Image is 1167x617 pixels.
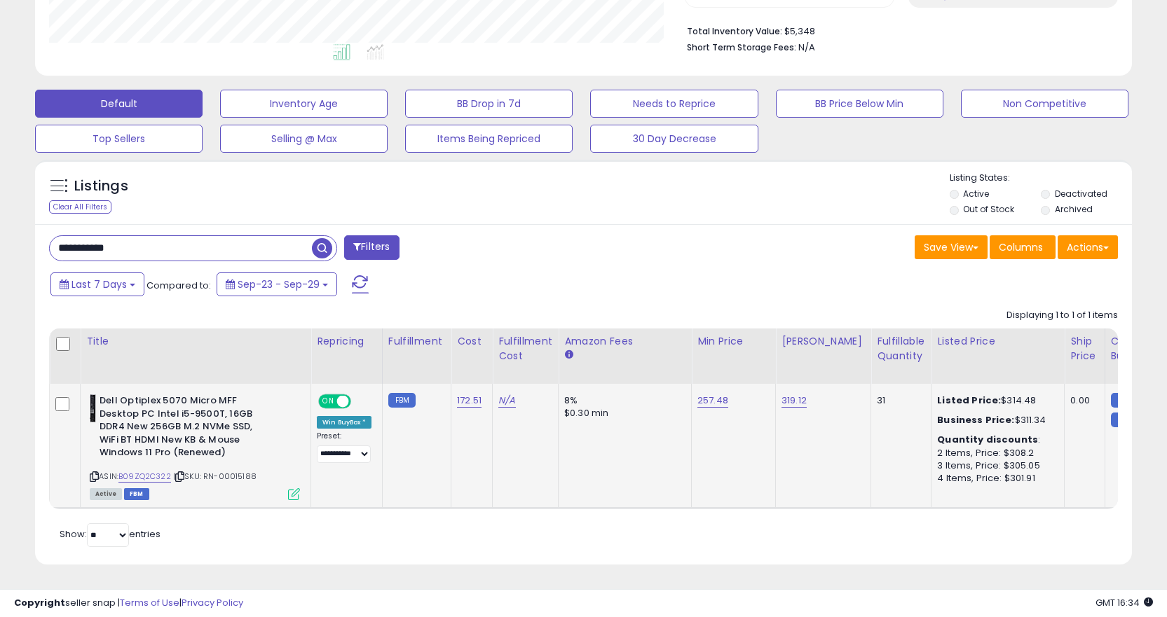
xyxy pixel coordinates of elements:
span: Show: entries [60,527,161,541]
label: Out of Stock [963,203,1014,215]
span: Sep-23 - Sep-29 [238,277,320,291]
div: 0.00 [1070,394,1093,407]
span: Columns [999,240,1043,254]
a: 257.48 [697,394,728,408]
span: FBM [124,488,149,500]
b: Total Inventory Value: [687,25,782,37]
a: Privacy Policy [182,596,243,609]
img: 31PEgXD72xL._SL40_.jpg [90,394,96,422]
div: Cost [457,334,486,349]
button: BB Drop in 7d [405,90,573,118]
div: 3 Items, Price: $305.05 [937,459,1053,472]
button: Needs to Reprice [590,90,758,118]
a: 319.12 [782,394,807,408]
small: Amazon Fees. [564,349,573,361]
div: Repricing [317,334,376,349]
span: All listings currently available for purchase on Amazon [90,488,122,500]
button: Actions [1058,235,1118,259]
a: Terms of Use [120,596,179,609]
div: Displaying 1 to 1 of 1 items [1006,309,1118,322]
button: Last 7 Days [50,272,144,296]
div: Preset: [317,431,371,463]
a: N/A [498,394,515,408]
span: Last 7 Days [71,277,127,291]
div: $314.48 [937,394,1053,407]
span: Compared to: [146,279,211,292]
div: 4 Items, Price: $301.91 [937,472,1053,485]
div: Fulfillable Quantity [877,334,925,363]
strong: Copyright [14,596,65,609]
button: Default [35,90,203,118]
div: Listed Price [937,334,1058,349]
span: ON [320,396,337,408]
small: FBM [1111,413,1138,427]
li: $5,348 [687,22,1107,39]
button: Columns [990,235,1056,259]
div: Win BuyBox * [317,416,371,429]
label: Deactivated [1055,188,1107,200]
div: Fulfillment Cost [498,334,552,363]
button: Save View [915,235,988,259]
h5: Listings [74,176,128,196]
button: 30 Day Decrease [590,125,758,153]
button: Non Competitive [961,90,1128,118]
b: Quantity discounts [937,433,1038,446]
b: Business Price: [937,413,1014,427]
label: Archived [1055,203,1093,215]
div: Title [86,334,305,349]
div: : [937,434,1053,446]
div: 2 Items, Price: $308.2 [937,447,1053,459]
b: Short Term Storage Fees: [687,41,796,53]
span: | SKU: RN-00015188 [173,471,257,482]
button: Inventory Age [220,90,388,118]
small: FBM [1111,393,1138,408]
button: Selling @ Max [220,125,388,153]
button: Filters [344,235,399,260]
span: OFF [349,396,371,408]
div: Fulfillment [388,334,445,349]
div: [PERSON_NAME] [782,334,865,349]
button: Items Being Repriced [405,125,573,153]
b: Dell Optiplex 5070 Micro MFF Desktop PC Intel i5-9500T, 16GB DDR4 New 256GB M.2 NVMe SSD, WiFi BT... [100,394,270,463]
div: 8% [564,394,681,407]
p: Listing States: [950,172,1132,185]
div: Clear All Filters [49,200,111,214]
div: Ship Price [1070,334,1098,363]
button: BB Price Below Min [776,90,943,118]
span: N/A [798,41,815,54]
a: B09ZQ2C322 [118,471,171,483]
small: FBM [388,393,416,408]
div: seller snap | | [14,597,243,610]
b: Listed Price: [937,394,1001,407]
div: $311.34 [937,414,1053,427]
button: Top Sellers [35,125,203,153]
div: 31 [877,394,920,407]
div: Min Price [697,334,770,349]
button: Sep-23 - Sep-29 [217,272,337,296]
div: ASIN: [90,394,300,498]
div: Amazon Fees [564,334,685,349]
div: $0.30 min [564,407,681,420]
span: 2025-10-7 16:34 GMT [1096,596,1153,609]
label: Active [963,188,989,200]
a: 172.51 [457,394,482,408]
